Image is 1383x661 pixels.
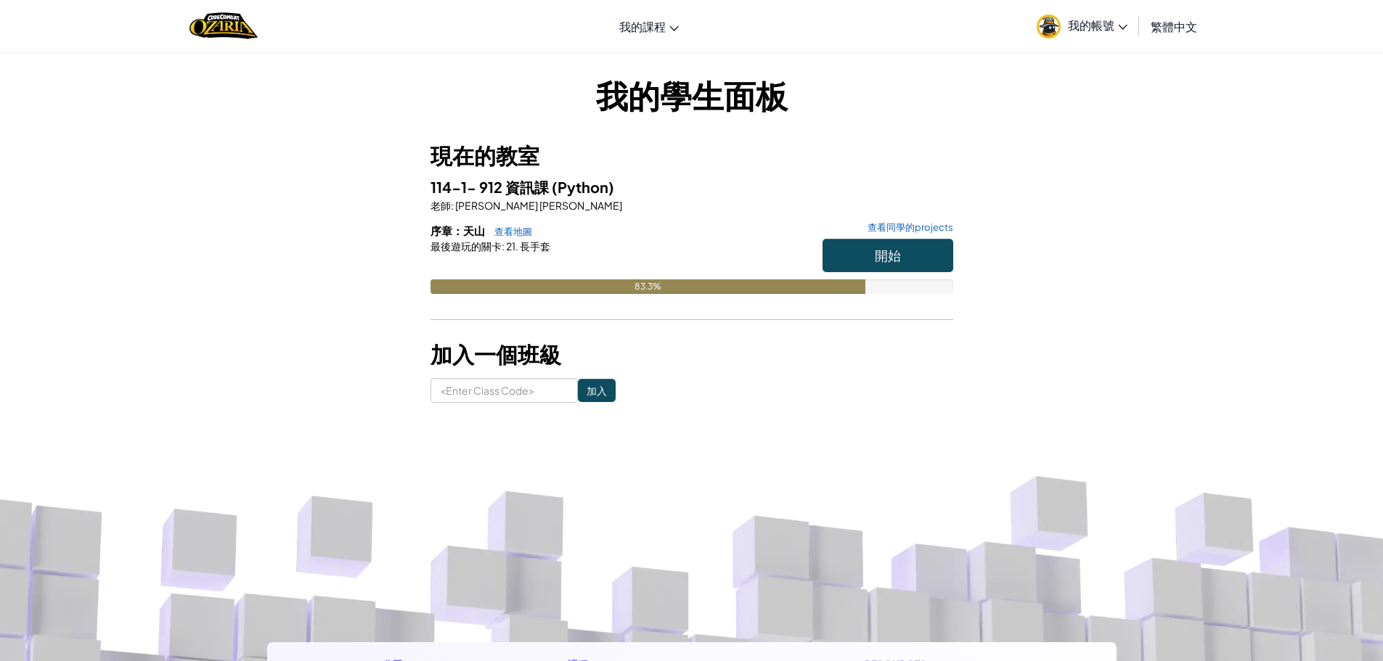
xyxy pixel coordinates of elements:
[431,139,953,172] h3: 現在的教室
[487,226,532,237] a: 查看地圖
[823,239,953,272] button: 開始
[552,178,614,196] span: (Python)
[860,223,953,232] a: 查看同學的projects
[1029,3,1135,49] a: 我的帳號
[578,379,616,402] input: 加入
[431,378,578,403] input: <Enter Class Code>
[431,199,451,212] span: 老師
[431,73,953,118] h1: 我的學生面板
[431,223,487,237] span: 序章：天山
[454,199,622,212] span: [PERSON_NAME] [PERSON_NAME]
[612,7,686,46] a: 我的課程
[431,338,953,371] h3: 加入一個班級
[431,239,502,253] span: 最後遊玩的關卡
[1037,15,1061,38] img: avatar
[451,199,454,212] span: :
[502,239,505,253] span: :
[431,178,552,196] span: 114-1- 912 資訊課
[505,239,518,253] span: 21.
[189,11,257,41] a: Ozaria by CodeCombat logo
[619,19,666,34] span: 我的課程
[1151,19,1197,34] span: 繁體中文
[431,279,866,294] div: 83.3%
[518,239,550,253] span: 長手套
[189,11,257,41] img: Home
[1068,17,1127,33] span: 我的帳號
[875,247,901,263] span: 開始
[1143,7,1204,46] a: 繁體中文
